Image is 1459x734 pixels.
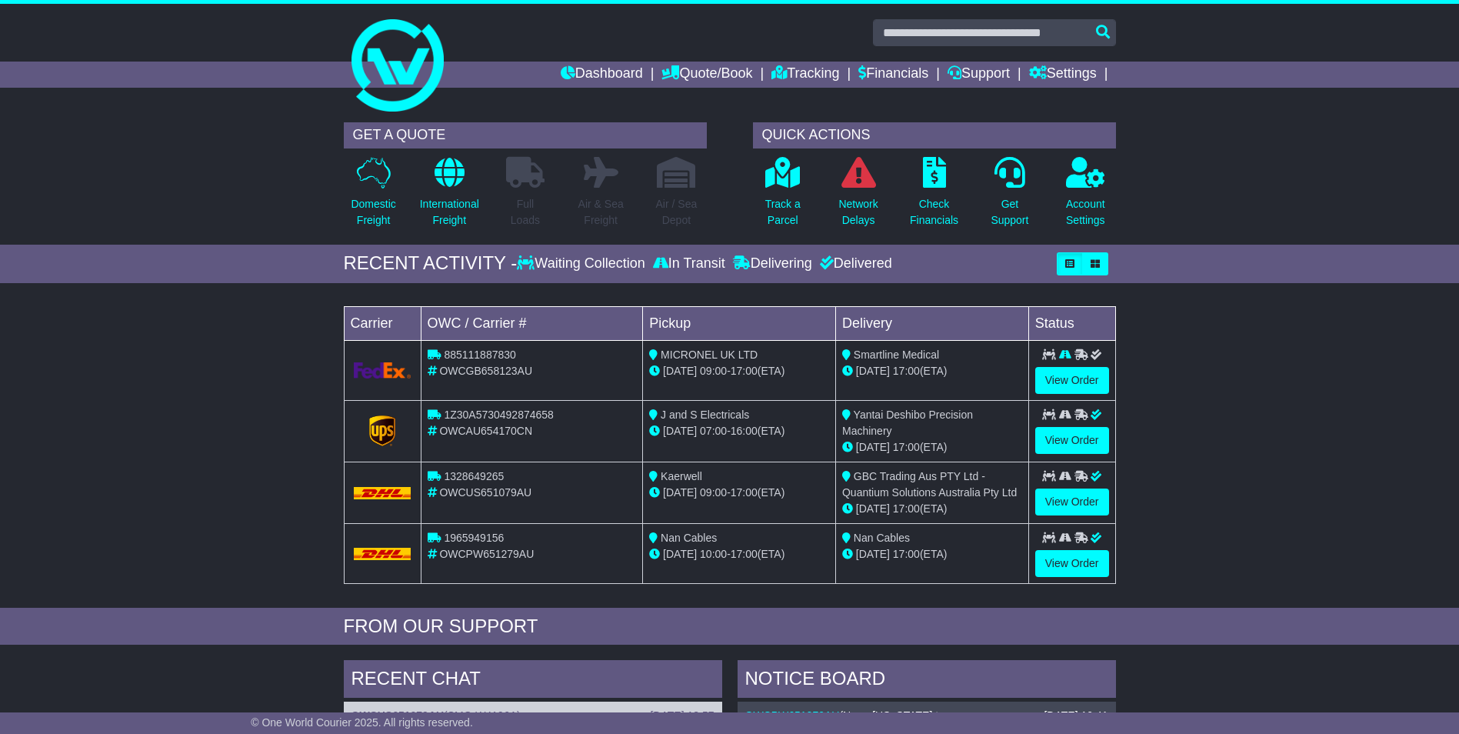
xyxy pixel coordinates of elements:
[661,409,749,421] span: J and S Electricals
[990,156,1029,237] a: GetSupport
[663,486,697,499] span: [DATE]
[661,470,702,482] span: Kaerwell
[661,349,758,361] span: MICRONEL UK LTD
[842,501,1022,517] div: (ETA)
[439,548,534,560] span: OWCPW651279AU
[439,486,531,499] span: OWCUS651079AU
[351,709,445,722] a: OWCUS651079AU
[738,660,1116,702] div: NOTICE BOARD
[909,156,959,237] a: CheckFinancials
[731,486,758,499] span: 17:00
[649,546,829,562] div: - (ETA)
[948,62,1010,88] a: Support
[661,62,752,88] a: Quote/Book
[561,62,643,88] a: Dashboard
[354,548,411,560] img: DHL.png
[731,425,758,437] span: 16:00
[444,532,504,544] span: 1965949156
[1029,62,1097,88] a: Settings
[649,255,729,272] div: In Transit
[753,122,1116,148] div: QUICK ACTIONS
[439,425,532,437] span: OWCAU654170CN
[700,425,727,437] span: 07:00
[842,546,1022,562] div: (ETA)
[1065,156,1106,237] a: AccountSettings
[854,349,939,361] span: Smartline Medical
[444,470,504,482] span: 1328649265
[369,415,395,446] img: GetCarrierServiceLogo
[856,502,890,515] span: [DATE]
[344,616,1116,638] div: FROM OUR SUPPORT
[354,487,411,499] img: DHL.png
[663,365,697,377] span: [DATE]
[856,441,890,453] span: [DATE]
[649,363,829,379] div: - (ETA)
[663,548,697,560] span: [DATE]
[421,306,643,340] td: OWC / Carrier #
[354,362,411,379] img: GetCarrierServiceLogo
[1035,489,1109,515] a: View Order
[842,363,1022,379] div: (ETA)
[842,409,973,437] span: Yantai Deshibo Precision Machinery
[506,196,545,229] p: Full Loads
[1066,196,1105,229] p: Account Settings
[351,196,395,229] p: Domestic Freight
[854,532,910,544] span: Nan Cables
[656,196,698,229] p: Air / Sea Depot
[517,255,648,272] div: Waiting Collection
[344,306,421,340] td: Carrier
[729,255,816,272] div: Delivering
[893,441,920,453] span: 17:00
[835,306,1028,340] td: Delivery
[893,502,920,515] span: 17:00
[745,709,840,722] a: OWCPW651279AU
[910,196,958,229] p: Check Financials
[856,548,890,560] span: [DATE]
[663,425,697,437] span: [DATE]
[842,439,1022,455] div: (ETA)
[344,252,518,275] div: RECENT ACTIVITY -
[991,196,1028,229] p: Get Support
[816,255,892,272] div: Delivered
[350,156,396,237] a: DomesticFreight
[439,365,532,377] span: OWCGB658123AU
[700,365,727,377] span: 09:00
[764,156,801,237] a: Track aParcel
[351,709,715,722] div: ( )
[649,423,829,439] div: - (ETA)
[731,548,758,560] span: 17:00
[251,716,473,729] span: © One World Courier 2025. All rights reserved.
[893,365,920,377] span: 17:00
[842,470,1017,499] span: GBC Trading Aus PTY Ltd - Quantium Solutions Australia Pty Ltd
[650,709,714,722] div: [DATE] 13:57
[444,409,553,421] span: 1Z30A5730492874658
[1028,306,1115,340] td: Status
[771,62,839,88] a: Tracking
[420,196,479,229] p: International Freight
[700,486,727,499] span: 09:00
[1035,367,1109,394] a: View Order
[444,349,515,361] span: 885111887830
[1035,550,1109,577] a: View Order
[731,365,758,377] span: 17:00
[344,122,707,148] div: GET A QUOTE
[344,660,722,702] div: RECENT CHAT
[419,156,480,237] a: InternationalFreight
[838,156,878,237] a: NetworkDelays
[448,709,517,722] span: SMG-W4196A
[765,196,801,229] p: Track a Parcel
[858,62,928,88] a: Financials
[661,532,717,544] span: Nan Cables
[838,196,878,229] p: Network Delays
[1035,427,1109,454] a: View Order
[643,306,836,340] td: Pickup
[649,485,829,501] div: - (ETA)
[578,196,624,229] p: Air & Sea Freight
[1044,709,1108,722] div: [DATE] 10:41
[856,365,890,377] span: [DATE]
[700,548,727,560] span: 10:00
[893,548,920,560] span: 17:00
